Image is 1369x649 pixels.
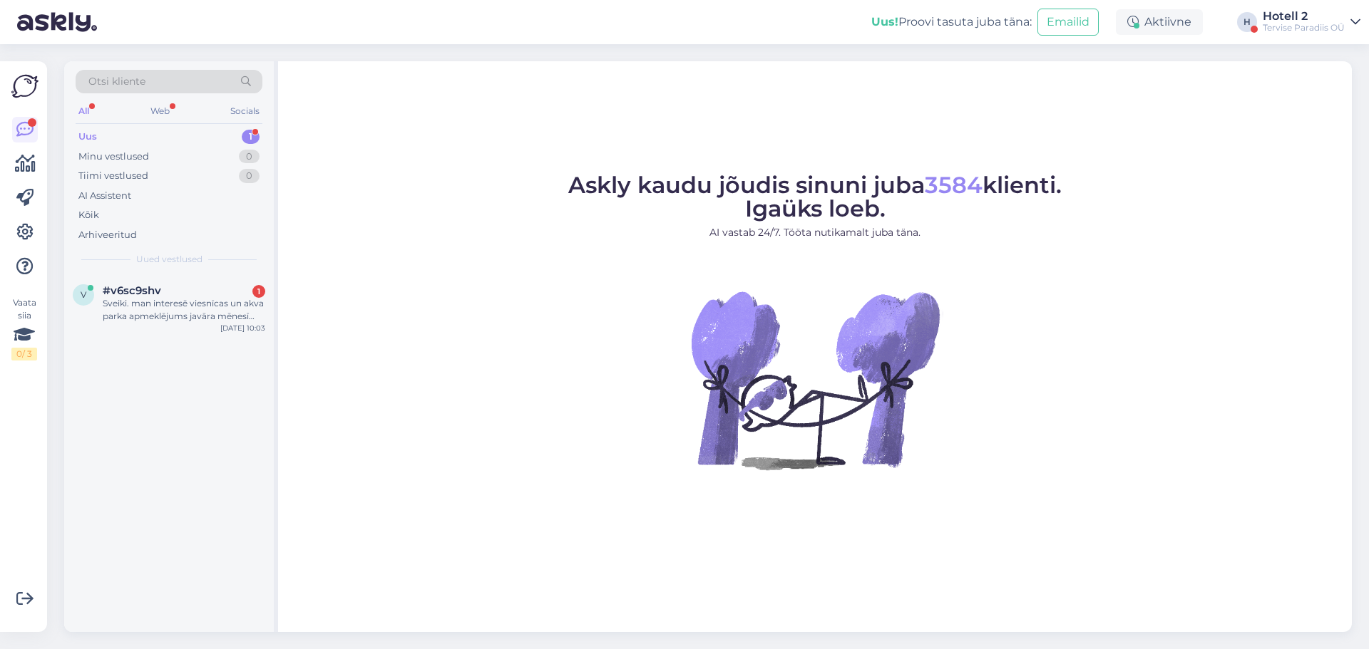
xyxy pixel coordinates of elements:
[242,130,260,144] div: 1
[136,253,202,266] span: Uued vestlused
[568,225,1062,240] p: AI vastab 24/7. Tööta nutikamalt juba täna.
[78,169,148,183] div: Tiimi vestlused
[1263,11,1360,33] a: Hotell 2Tervise Paradiis OÜ
[78,130,97,144] div: Uus
[11,73,39,100] img: Askly Logo
[227,102,262,120] div: Socials
[687,251,943,508] img: No Chat active
[871,14,1032,31] div: Proovi tasuta juba täna:
[81,289,86,300] span: v
[78,150,149,164] div: Minu vestlused
[1116,9,1203,35] div: Aktiivne
[1263,22,1345,33] div: Tervise Paradiis OÜ
[103,297,265,323] div: Sveiki. man interesē viesnīcas un akva parka apmeklējums javāra mēnesī 2026.gadā. kad tiks atvērt...
[78,228,137,242] div: Arhiveeritud
[925,171,983,199] span: 3584
[78,208,99,222] div: Kõik
[78,189,131,203] div: AI Assistent
[11,296,37,360] div: Vaata siia
[568,171,1062,222] span: Askly kaudu jõudis sinuni juba klienti. Igaüks loeb.
[1263,11,1345,22] div: Hotell 2
[148,102,173,120] div: Web
[220,323,265,333] div: [DATE] 10:03
[76,102,92,120] div: All
[239,150,260,164] div: 0
[11,348,37,360] div: 0 / 3
[871,15,898,28] b: Uus!
[103,284,161,297] span: #v6sc9shv
[88,74,145,89] span: Otsi kliente
[1037,9,1099,36] button: Emailid
[239,169,260,183] div: 0
[1237,12,1257,32] div: H
[252,285,265,298] div: 1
